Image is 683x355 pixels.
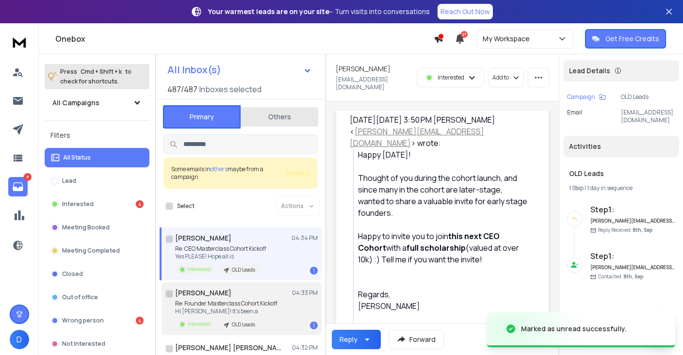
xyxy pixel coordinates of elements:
[292,234,318,242] p: 04:34 PM
[336,64,390,74] h1: [PERSON_NAME]
[62,340,105,348] p: Not Interested
[585,29,666,48] button: Get Free Credits
[590,217,675,225] h6: [PERSON_NAME][EMAIL_ADDRESS][DOMAIN_NAME]
[175,233,231,243] h1: [PERSON_NAME]
[438,74,464,81] p: Interested
[332,330,381,349] button: Reply
[63,154,91,161] p: All Status
[563,136,679,157] div: Activities
[62,224,110,231] p: Meeting Booked
[569,169,673,178] h1: OLD Leads
[45,218,149,237] button: Meeting Booked
[621,93,675,101] p: OLD Leads
[598,273,643,280] p: Contacted
[621,109,675,124] p: [EMAIL_ADDRESS][DOMAIN_NAME]
[175,245,266,253] p: Re: CEO Masterclass Cohort Kickoff
[167,83,197,95] span: 487 / 487
[292,344,318,352] p: 04:32 PM
[569,66,610,76] p: Lead Details
[232,321,255,328] p: OLD Leads
[598,226,652,234] p: Reply Received
[177,202,195,210] label: Select
[175,253,266,260] p: Yes PLEASE! Hope all is
[62,200,94,208] p: Interested
[350,114,527,149] div: [DATE][DATE] 3:50 PM [PERSON_NAME] < > wrote:
[590,204,675,215] h6: Step 1 :
[79,66,123,77] span: Cmd + Shift + k
[199,83,261,95] h3: Inboxes selected
[590,264,675,271] h6: [PERSON_NAME][EMAIL_ADDRESS][DOMAIN_NAME]
[623,273,643,280] span: 8th, Sep
[62,270,83,278] p: Closed
[483,34,534,44] p: My Workspace
[62,177,76,185] p: Lead
[241,106,318,128] button: Others
[45,264,149,284] button: Closed
[175,307,277,315] p: Hi [PERSON_NAME]! It’s been a
[45,129,149,142] h3: Filters
[292,289,318,297] p: 04:33 PM
[358,277,527,323] div: Regards, [PERSON_NAME]
[438,4,493,19] a: Reach Out Now
[24,173,32,181] p: 8
[633,226,652,233] span: 8th, Sep
[175,288,231,298] h1: [PERSON_NAME]
[45,171,149,191] button: Lead
[521,324,627,334] div: Marked as unread successfully.
[188,321,211,328] p: Interested
[336,76,411,91] p: [EMAIL_ADDRESS][DOMAIN_NAME]
[310,267,318,274] div: 1
[440,7,490,16] p: Reach Out Now
[569,184,584,192] span: 1 Step
[62,247,120,255] p: Meeting Completed
[310,322,318,329] div: 1
[208,7,329,16] strong: Your warmest leads are on your site
[211,165,228,173] span: others
[389,330,444,349] button: Forward
[45,288,149,307] button: Out of office
[8,177,28,196] a: 8
[175,343,282,353] h1: [PERSON_NAME] [PERSON_NAME]
[45,148,149,167] button: All Status
[163,105,241,129] button: Primary
[60,67,131,86] p: Press to check for shortcuts.
[287,168,310,178] button: Review
[208,7,430,16] p: – Turn visits into conversations
[62,317,104,324] p: Wrong person
[590,250,675,262] h6: Step 1 :
[605,34,659,44] p: Get Free Credits
[587,184,633,192] span: 1 day in sequence
[136,317,144,324] div: 4
[171,165,287,181] div: Some emails in maybe from a campaign
[567,93,595,101] p: Campaign
[461,31,468,38] span: 27
[10,330,29,349] button: D
[136,200,144,208] div: 4
[10,33,29,51] img: logo
[567,93,606,101] button: Campaign
[45,93,149,113] button: All Campaigns
[175,300,277,307] p: Re: Founder Masterclass Cohort Kickoff
[52,98,99,108] h1: All Campaigns
[569,184,673,192] div: |
[358,231,501,253] strong: this next CEO Cohort
[340,335,358,344] div: Reply
[45,194,149,214] button: Interested4
[62,293,98,301] p: Out of office
[358,149,527,265] div: Happy [DATE]! Thought of you during the cohort launch, and since many in the cohort are later-sta...
[492,74,509,81] p: Add to
[350,126,484,148] a: [PERSON_NAME][EMAIL_ADDRESS][DOMAIN_NAME]
[45,241,149,260] button: Meeting Completed
[45,311,149,330] button: Wrong person4
[232,266,255,274] p: OLD Leads
[55,33,434,45] h1: Onebox
[567,109,582,124] p: Email
[167,65,221,75] h1: All Inbox(s)
[160,60,320,80] button: All Inbox(s)
[407,242,466,253] strong: full scholarship
[45,334,149,354] button: Not Interested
